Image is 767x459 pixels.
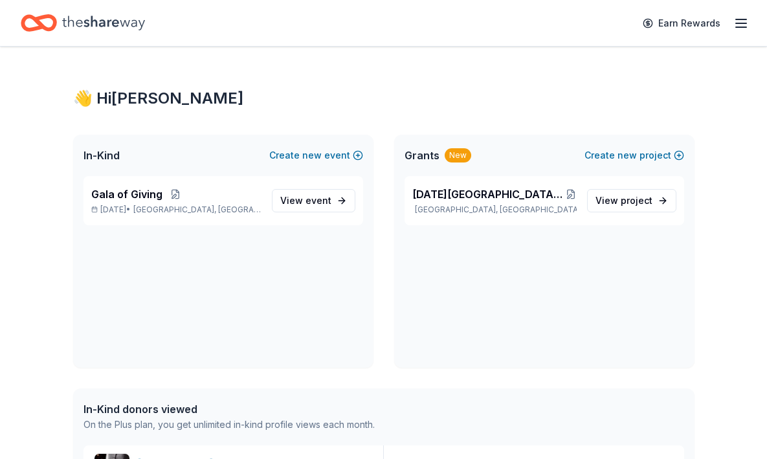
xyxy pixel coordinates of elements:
[83,148,120,163] span: In-Kind
[412,186,566,202] span: [DATE][GEOGRAPHIC_DATA][DEMOGRAPHIC_DATA]- [GEOGRAPHIC_DATA]
[269,148,363,163] button: Createnewevent
[595,193,652,208] span: View
[91,205,261,215] p: [DATE] •
[584,148,684,163] button: Createnewproject
[83,417,375,432] div: On the Plus plan, you get unlimited in-kind profile views each month.
[91,186,162,202] span: Gala of Giving
[635,12,728,35] a: Earn Rewards
[73,88,695,109] div: 👋 Hi [PERSON_NAME]
[272,189,355,212] a: View event
[21,8,145,38] a: Home
[621,195,652,206] span: project
[306,195,331,206] span: event
[445,148,471,162] div: New
[617,148,637,163] span: new
[280,193,331,208] span: View
[412,205,577,215] p: [GEOGRAPHIC_DATA], [GEOGRAPHIC_DATA]
[587,189,676,212] a: View project
[302,148,322,163] span: new
[405,148,439,163] span: Grants
[83,401,375,417] div: In-Kind donors viewed
[133,205,261,215] span: [GEOGRAPHIC_DATA], [GEOGRAPHIC_DATA]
